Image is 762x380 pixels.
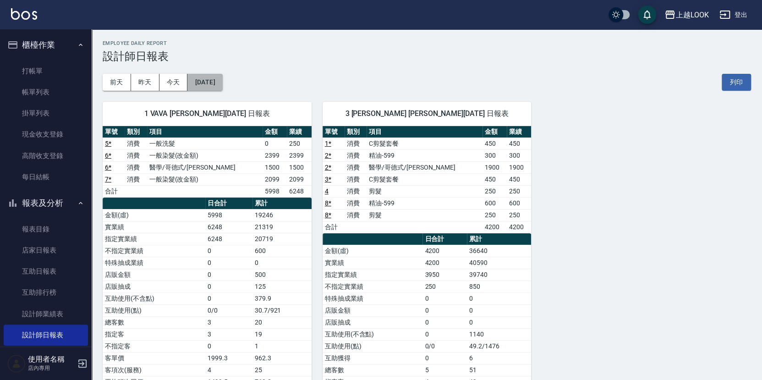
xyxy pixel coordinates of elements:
td: 消費 [125,161,147,173]
a: 互助日報表 [4,261,88,282]
a: 高階收支登錄 [4,145,88,166]
td: 醫學/哥德式/[PERSON_NAME] [147,161,263,173]
td: 店販抽成 [323,316,423,328]
td: 5998 [205,209,252,221]
td: 19246 [252,209,312,221]
td: 0 [205,269,252,281]
td: 5998 [263,185,287,197]
td: 3 [205,316,252,328]
h2: Employee Daily Report [103,40,751,46]
td: 450 [507,138,531,149]
td: 0 [422,352,466,364]
td: 合計 [323,221,345,233]
td: 0 [252,257,312,269]
td: 4200 [507,221,531,233]
td: 250 [422,281,466,292]
td: 0/0 [205,304,252,316]
td: 3950 [422,269,466,281]
td: 0 [263,138,287,149]
td: 消費 [345,161,367,173]
td: 店販金額 [323,304,423,316]
td: 6248 [205,233,252,245]
td: 剪髮 [367,209,482,221]
td: 金額(虛) [323,245,423,257]
td: 20719 [252,233,312,245]
a: 設計師日報表 [4,325,88,346]
td: 1500 [287,161,311,173]
td: 51 [467,364,532,376]
th: 累計 [467,233,532,245]
button: 列印 [722,74,751,91]
td: 1900 [482,161,507,173]
td: 20 [252,316,312,328]
td: 0 [205,281,252,292]
td: 1 [252,340,312,352]
th: 日合計 [422,233,466,245]
td: 實業績 [323,257,423,269]
button: 登出 [716,6,751,23]
td: 300 [507,149,531,161]
button: save [638,6,656,24]
table: a dense table [323,126,532,233]
th: 累計 [252,198,312,209]
td: 總客數 [103,316,205,328]
td: 0 [205,245,252,257]
td: 0 [205,257,252,269]
td: 指定實業績 [103,233,205,245]
span: 1 VAVA [PERSON_NAME][DATE] 日報表 [114,109,301,118]
td: 21319 [252,221,312,233]
td: 醫學/哥德式/[PERSON_NAME] [367,161,482,173]
td: 消費 [125,149,147,161]
td: 2099 [287,173,311,185]
td: 850 [467,281,532,292]
td: 0/0 [422,340,466,352]
a: 帳單列表 [4,82,88,103]
td: 合計 [103,185,125,197]
td: 250 [507,209,531,221]
a: 報表目錄 [4,219,88,240]
td: 0 [467,292,532,304]
td: 1999.3 [205,352,252,364]
button: [DATE] [187,74,222,91]
td: 互助使用(點) [323,340,423,352]
td: 250 [287,138,311,149]
th: 單號 [103,126,125,138]
span: 3 [PERSON_NAME] [PERSON_NAME][DATE] 日報表 [334,109,521,118]
a: 設計師業績分析表 [4,346,88,367]
td: 600 [482,197,507,209]
a: 每日結帳 [4,166,88,187]
td: 2399 [263,149,287,161]
td: 精油-599 [367,149,482,161]
th: 金額 [263,126,287,138]
td: 消費 [345,185,367,197]
h3: 設計師日報表 [103,50,751,63]
td: 店販抽成 [103,281,205,292]
td: 1900 [507,161,531,173]
td: 5 [422,364,466,376]
td: 實業績 [103,221,205,233]
th: 項目 [147,126,263,138]
td: 互助使用(點) [103,304,205,316]
td: 450 [507,173,531,185]
td: 450 [482,138,507,149]
td: 不指定實業績 [323,281,423,292]
td: 4 [205,364,252,376]
a: 設計師業績表 [4,303,88,325]
td: 500 [252,269,312,281]
td: 0 [422,328,466,340]
td: 不指定客 [103,340,205,352]
td: 0 [422,316,466,328]
td: 4200 [422,257,466,269]
button: 今天 [159,74,188,91]
button: 櫃檯作業 [4,33,88,57]
td: 消費 [345,173,367,185]
button: 昨天 [131,74,159,91]
td: 特殊抽成業績 [103,257,205,269]
th: 類別 [125,126,147,138]
th: 業績 [507,126,531,138]
td: 金額(虛) [103,209,205,221]
td: 49.2/1476 [467,340,532,352]
a: 現金收支登錄 [4,124,88,145]
td: 客項次(服務) [103,364,205,376]
a: 互助排行榜 [4,282,88,303]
